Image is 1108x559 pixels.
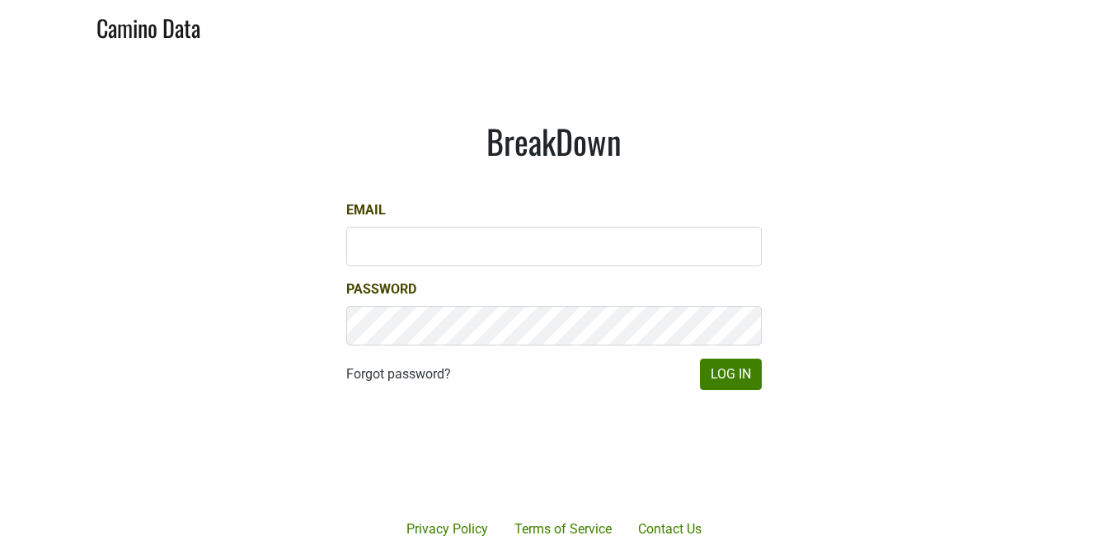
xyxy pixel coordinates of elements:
[501,513,625,546] a: Terms of Service
[346,279,416,299] label: Password
[393,513,501,546] a: Privacy Policy
[700,359,762,390] button: Log In
[346,121,762,161] h1: BreakDown
[625,513,715,546] a: Contact Us
[96,7,200,45] a: Camino Data
[346,200,386,220] label: Email
[346,364,451,384] a: Forgot password?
